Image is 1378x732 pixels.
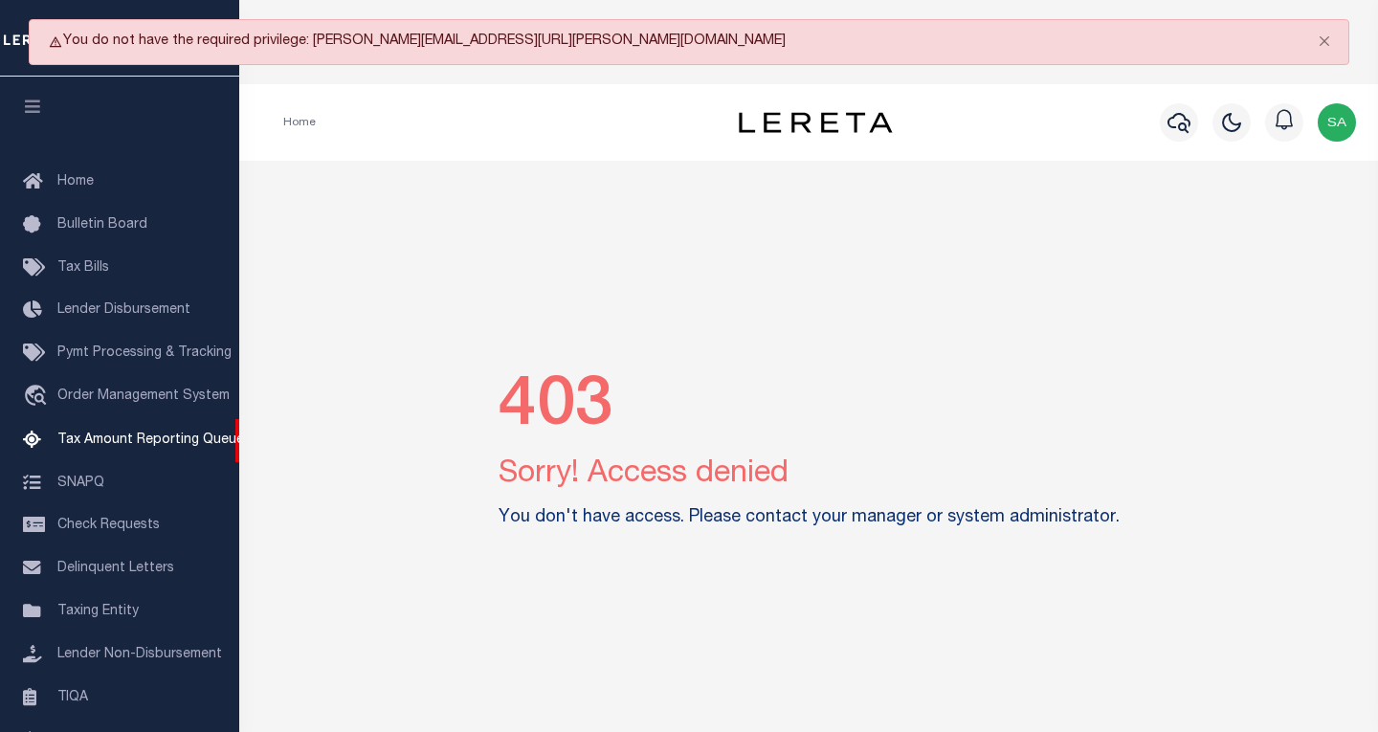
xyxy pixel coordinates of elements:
[1300,20,1348,62] button: Close
[283,114,316,131] li: Home
[57,690,88,703] span: TIQA
[57,346,232,360] span: Pymt Processing & Tracking
[57,605,139,618] span: Taxing Entity
[499,452,1120,498] p: Sorry! Access denied
[57,303,190,317] span: Lender Disbursement
[57,519,160,532] span: Check Requests
[57,476,104,489] span: SNAPQ
[57,175,94,189] span: Home
[57,648,222,661] span: Lender Non-Disbursement
[57,261,109,275] span: Tax Bills
[57,389,230,403] span: Order Management System
[1318,103,1356,142] img: svg+xml;base64,PHN2ZyB4bWxucz0iaHR0cDovL3d3dy53My5vcmcvMjAwMC9zdmciIHBvaW50ZXItZXZlbnRzPSJub25lIi...
[57,562,174,575] span: Delinquent Letters
[57,433,244,447] span: Tax Amount Reporting Queue
[499,505,1120,531] label: You don't have access. Please contact your manager or system administrator.
[29,19,1349,65] div: You do not have the required privilege: [PERSON_NAME][EMAIL_ADDRESS][URL][PERSON_NAME][DOMAIN_NAME]
[23,385,54,410] i: travel_explore
[57,218,147,232] span: Bulletin Board
[739,112,892,133] img: logo-dark.svg
[499,368,1120,451] h2: 403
